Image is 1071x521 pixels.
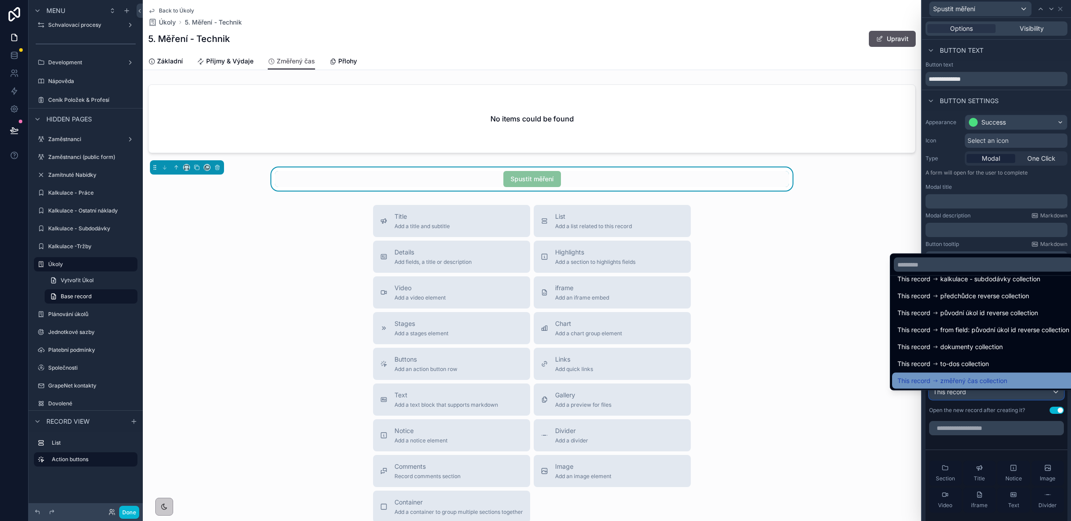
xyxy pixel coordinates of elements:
[29,432,143,475] div: scrollable content
[48,329,136,336] label: Jednotkové sazby
[48,171,136,179] label: Zamítnuté Nabídky
[394,319,448,328] span: Stages
[148,53,183,71] a: Základní
[897,291,930,301] span: This record
[394,248,472,257] span: Details
[534,455,691,487] button: ImageAdd an image element
[555,319,622,328] span: Chart
[34,204,137,218] a: Kalkulace - Ostatní náklady
[394,258,472,266] span: Add fields, a title or description
[897,342,930,352] span: This record
[394,426,448,435] span: Notice
[48,364,136,371] label: Společnosti
[61,277,94,284] span: Vytvořit Úkol
[48,21,123,29] label: Schvalovací procesy
[268,53,315,70] a: Změřený čas
[277,57,315,66] span: Změřený čas
[394,401,498,408] span: Add a text block that supports markdown
[394,391,498,400] span: Text
[373,383,530,416] button: TextAdd a text block that supports markdown
[394,462,461,471] span: Comments
[555,283,609,292] span: iframe
[555,223,632,230] span: Add a list related to this record
[148,18,176,27] a: Úkoly
[34,239,137,254] a: Kalkulace -Tržby
[555,462,611,471] span: Image
[206,57,253,66] span: Příjmy & Výdaje
[940,274,1040,284] span: kalkulace - subdodávky collection
[940,358,989,369] span: to-dos collection
[46,417,90,426] span: Record view
[394,223,450,230] span: Add a title and subtitle
[555,426,588,435] span: Divider
[555,212,632,221] span: List
[34,257,137,271] a: Úkoly
[394,294,446,301] span: Add a video element
[534,348,691,380] button: LinksAdd quick links
[555,330,622,337] span: Add a chart group element
[555,473,611,480] span: Add an image element
[555,355,593,364] span: Links
[34,307,137,321] a: Plánování úkolů
[48,136,123,143] label: Zaměstnanci
[119,506,139,519] button: Done
[48,225,136,232] label: Kalkulace - Subdodávky
[34,18,137,32] a: Schvalovací procesy
[185,18,242,27] a: 5. Měření - Technik
[34,361,137,375] a: Společnosti
[48,382,136,389] label: GrapeNet kontakty
[394,212,450,221] span: Title
[159,7,194,14] span: Back to Úkoly
[34,168,137,182] a: Zamítnuté Nabídky
[34,379,137,393] a: GrapeNet kontakty
[45,289,137,304] a: Base record
[555,366,593,373] span: Add quick links
[46,6,65,15] span: Menu
[394,473,461,480] span: Record comments section
[52,456,130,463] label: Action buttons
[394,283,446,292] span: Video
[394,355,457,364] span: Buttons
[338,57,357,66] span: Přlohy
[48,243,136,250] label: Kalkulace -Tržby
[373,312,530,344] button: StagesAdd a stages element
[48,59,123,66] label: Development
[34,93,137,107] a: Ceník Položek & Profesí
[48,346,136,354] label: Platební podmínky
[394,498,523,507] span: Container
[61,293,91,300] span: Base record
[940,375,1007,386] span: změřený čas collection
[534,276,691,308] button: iframeAdd an iframe embed
[940,308,1038,318] span: původní úkol id reverse collection
[555,391,611,400] span: Gallery
[897,325,930,335] span: This record
[34,55,137,70] a: Development
[34,396,137,411] a: Dovolené
[897,358,930,369] span: This record
[534,419,691,451] button: DividerAdd a divider
[34,221,137,236] a: Kalkulace - Subdodávky
[148,7,194,14] a: Back to Úkoly
[394,366,457,373] span: Add an action button row
[373,241,530,273] button: DetailsAdd fields, a title or description
[555,294,609,301] span: Add an iframe embed
[394,437,448,444] span: Add a notice element
[48,154,136,161] label: Zaměstnanci (public form)
[940,342,1003,352] span: dokumenty collection
[159,18,176,27] span: Úkoly
[197,53,253,71] a: Příjmy & Výdaje
[555,258,635,266] span: Add a section to highlights fields
[534,241,691,273] button: HighlightsAdd a section to highlights fields
[48,400,136,407] label: Dovolené
[555,437,588,444] span: Add a divider
[373,276,530,308] button: VideoAdd a video element
[534,205,691,237] button: ListAdd a list related to this record
[34,186,137,200] a: Kalkulace - Práce
[534,312,691,344] button: ChartAdd a chart group element
[34,325,137,339] a: Jednotkové sazby
[534,383,691,416] button: GalleryAdd a preview for files
[48,311,136,318] label: Plánování úkolů
[869,31,916,47] button: Upravit
[46,115,92,124] span: Hidden pages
